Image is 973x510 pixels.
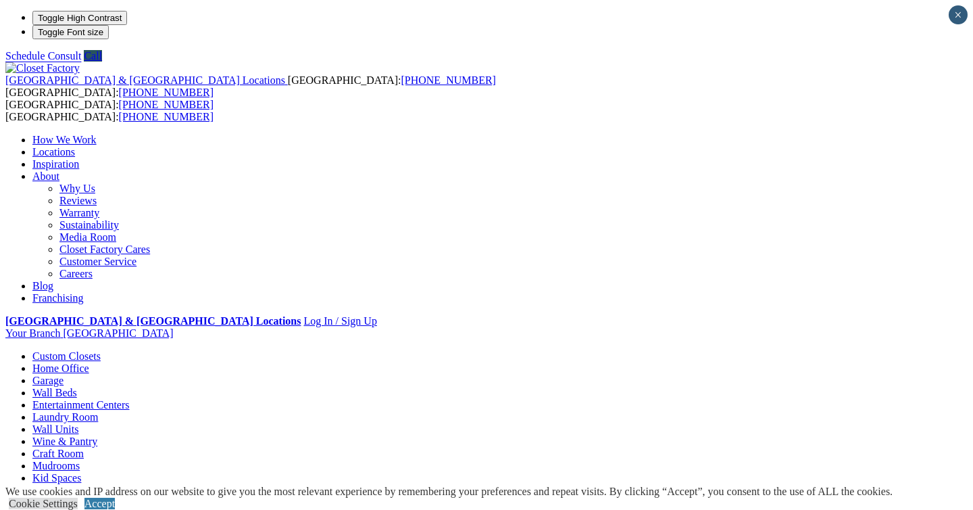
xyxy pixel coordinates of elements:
[59,268,93,279] a: Careers
[949,5,968,24] button: Close
[5,74,288,86] a: [GEOGRAPHIC_DATA] & [GEOGRAPHIC_DATA] Locations
[119,99,214,110] a: [PHONE_NUMBER]
[32,411,98,423] a: Laundry Room
[38,13,122,23] span: Toggle High Contrast
[303,315,376,327] a: Log In / Sign Up
[401,74,495,86] a: [PHONE_NUMBER]
[5,74,496,98] span: [GEOGRAPHIC_DATA]: [GEOGRAPHIC_DATA]:
[119,87,214,98] a: [PHONE_NUMBER]
[32,134,97,145] a: How We Work
[32,170,59,182] a: About
[32,350,101,362] a: Custom Closets
[32,280,53,292] a: Blog
[32,436,97,447] a: Wine & Pantry
[59,183,95,194] a: Why Us
[59,195,97,206] a: Reviews
[5,99,214,122] span: [GEOGRAPHIC_DATA]: [GEOGRAPHIC_DATA]:
[5,486,893,498] div: We use cookies and IP address on our website to give you the most relevant experience by remember...
[32,399,130,411] a: Entertainment Centers
[5,315,301,327] a: [GEOGRAPHIC_DATA] & [GEOGRAPHIC_DATA] Locations
[32,158,79,170] a: Inspiration
[59,231,116,243] a: Media Room
[32,146,75,158] a: Locations
[32,460,80,471] a: Mudrooms
[32,423,78,435] a: Wall Units
[32,375,64,386] a: Garage
[32,472,81,484] a: Kid Spaces
[84,50,102,62] a: Call
[59,256,136,267] a: Customer Service
[59,207,99,218] a: Warranty
[32,484,94,496] a: Home Library
[32,363,89,374] a: Home Office
[5,62,80,74] img: Closet Factory
[59,219,119,231] a: Sustainability
[32,11,127,25] button: Toggle High Contrast
[5,50,81,62] a: Schedule Consult
[32,387,77,398] a: Wall Beds
[59,244,150,255] a: Closet Factory Cares
[5,74,285,86] span: [GEOGRAPHIC_DATA] & [GEOGRAPHIC_DATA] Locations
[5,327,60,339] span: Your Branch
[63,327,173,339] span: [GEOGRAPHIC_DATA]
[32,448,84,459] a: Craft Room
[9,498,78,509] a: Cookie Settings
[84,498,115,509] a: Accept
[32,292,84,304] a: Franchising
[119,111,214,122] a: [PHONE_NUMBER]
[38,27,103,37] span: Toggle Font size
[5,327,174,339] a: Your Branch [GEOGRAPHIC_DATA]
[32,25,109,39] button: Toggle Font size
